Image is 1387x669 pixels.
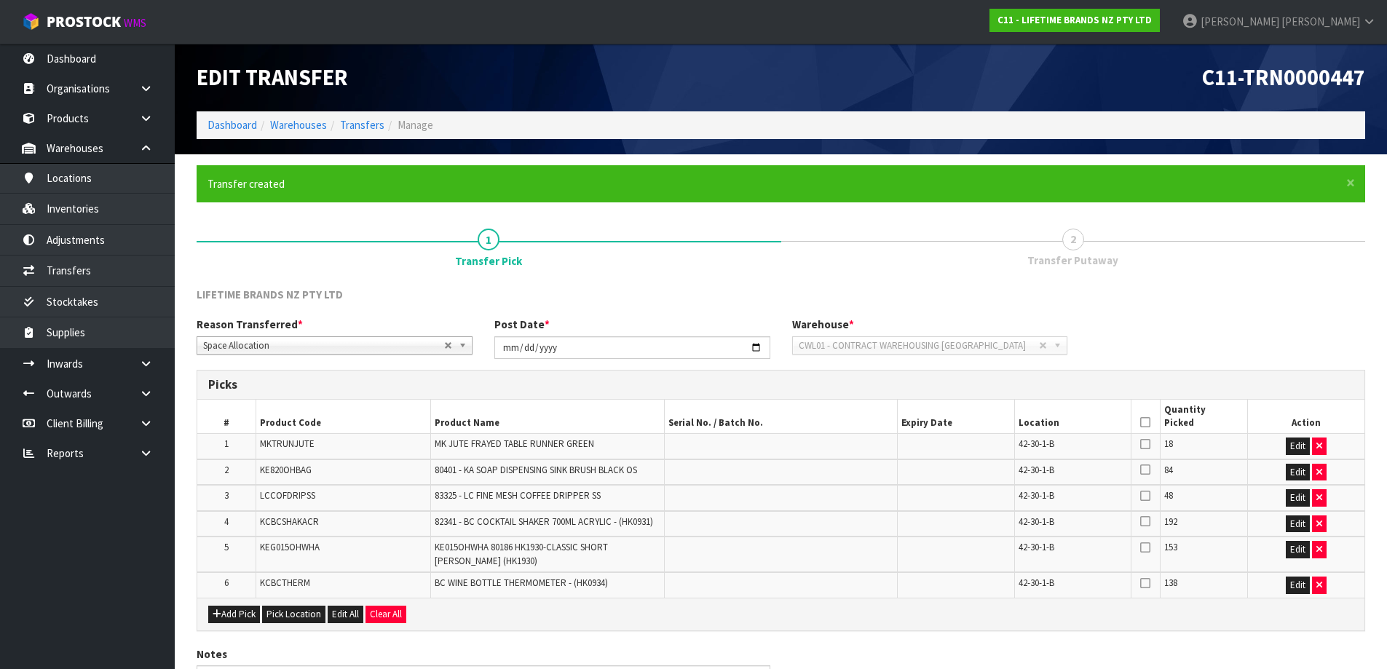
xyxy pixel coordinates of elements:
span: MKTRUNJUTE [260,438,315,450]
a: Transfers [340,118,384,132]
span: Space Allocation [203,337,444,355]
span: Manage [398,118,433,132]
span: 42-30-1-B [1019,541,1054,553]
span: KCBCSHAKACR [260,515,319,528]
span: Edit Transfer [197,63,348,91]
h3: Picks [208,378,1354,392]
span: LIFETIME BRANDS NZ PTY LTD [197,288,343,301]
span: ProStock [47,12,121,31]
button: Edit [1286,464,1310,481]
th: Expiry Date [898,400,1014,434]
span: 42-30-1-B [1019,438,1054,450]
label: Reason Transferred [197,317,303,332]
th: Location [1014,400,1131,434]
span: 42-30-1-B [1019,515,1054,528]
span: KE820OHBAG [260,464,312,476]
span: Transfer Putaway [1027,253,1118,268]
span: KEG015OHWHA [260,541,320,553]
span: BC WINE BOTTLE THERMOMETER - (HK0934) [435,577,608,589]
input: Post Date [494,336,770,359]
span: Transfer Pick [455,253,522,269]
button: Pick Location [262,606,325,623]
th: # [197,400,256,434]
span: 84 [1164,464,1173,476]
button: Edit [1286,489,1310,507]
span: × [1346,173,1355,193]
span: 80401 - KA SOAP DISPENSING SINK BRUSH BLACK OS [435,464,637,476]
span: 18 [1164,438,1173,450]
button: Edit All [328,606,363,623]
th: Quantity Picked [1160,400,1247,434]
span: 3 [224,489,229,502]
span: 6 [224,577,229,589]
span: [PERSON_NAME] [1281,15,1360,28]
span: 1 [478,229,499,250]
span: MK JUTE FRAYED TABLE RUNNER GREEN [435,438,594,450]
th: Product Code [256,400,430,434]
small: WMS [124,16,146,30]
img: cube-alt.png [22,12,40,31]
span: 83325 - LC FINE MESH COFFEE DRIPPER SS [435,489,601,502]
button: Edit [1286,438,1310,455]
span: 138 [1164,577,1177,589]
span: 2 [1062,229,1084,250]
button: Edit [1286,577,1310,594]
span: 4 [224,515,229,528]
label: Notes [197,646,227,662]
span: 5 [224,541,229,553]
button: Add Pick [208,606,260,623]
button: Edit [1286,515,1310,533]
strong: C11 - LIFETIME BRANDS NZ PTY LTD [997,14,1152,26]
a: C11 - LIFETIME BRANDS NZ PTY LTD [989,9,1160,32]
span: 82341 - BC COCKTAIL SHAKER 700ML ACRYLIC - (HK0931) [435,515,653,528]
span: 1 [224,438,229,450]
span: KE015OHWHA 80186 HK1930-CLASSIC SHORT [PERSON_NAME] (HK1930) [435,541,608,566]
button: Edit [1286,541,1310,558]
th: Serial No. / Batch No. [664,400,898,434]
span: LCCOFDRIPSS [260,489,315,502]
a: Warehouses [270,118,327,132]
span: 48 [1164,489,1173,502]
span: Transfer created [208,177,285,191]
th: Product Name [431,400,665,434]
label: Post Date [494,317,550,332]
span: 42-30-1-B [1019,489,1054,502]
span: [PERSON_NAME] [1201,15,1279,28]
span: 2 [224,464,229,476]
span: KCBCTHERM [260,577,310,589]
span: 153 [1164,541,1177,553]
span: 42-30-1-B [1019,577,1054,589]
a: Dashboard [208,118,257,132]
span: 42-30-1-B [1019,464,1054,476]
label: Warehouse [792,317,854,332]
th: Action [1248,400,1364,434]
span: CWL01 - CONTRACT WAREHOUSING [GEOGRAPHIC_DATA] [799,337,1040,355]
button: Clear All [365,606,406,623]
span: C11-TRN0000447 [1202,63,1365,91]
span: 192 [1164,515,1177,528]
